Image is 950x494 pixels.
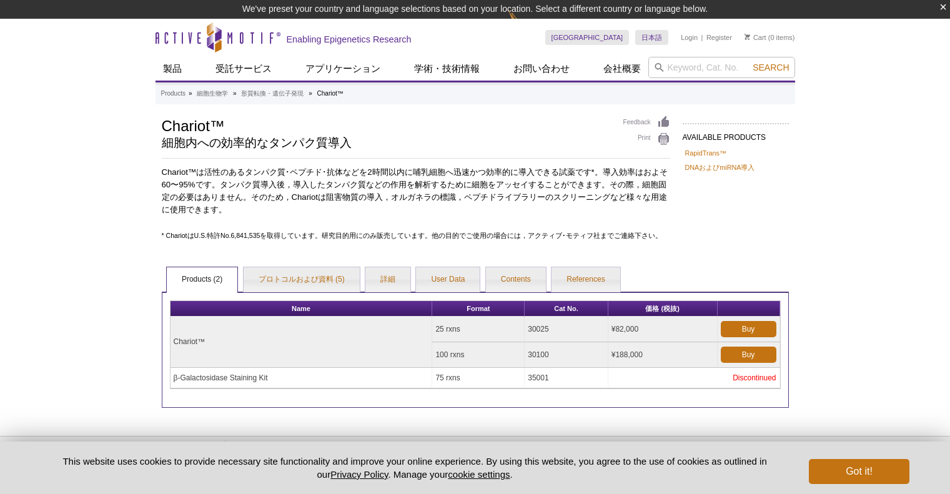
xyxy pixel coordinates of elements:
td: Chariot™ [171,317,433,368]
a: Contents [486,267,546,292]
a: Register [706,33,732,42]
li: » [309,90,312,97]
h1: Chariot™ [162,116,611,134]
a: Login [681,33,698,42]
td: Discontinued [608,368,780,388]
td: ¥188,000 [608,342,718,368]
li: | [701,30,703,45]
li: » [233,90,237,97]
a: 会社概要 [596,57,648,81]
span: Search [753,62,789,72]
p: This website uses cookies to provide necessary site functionality and improve your online experie... [41,455,789,481]
a: 形質転換・遺伝子発現 [241,88,304,99]
button: Got it! [809,459,909,484]
a: Privacy Policy [330,469,388,480]
a: User Data [416,267,480,292]
a: 学術・技術情報 [407,57,487,81]
a: アプリケーション [298,57,388,81]
a: 受託サービス [208,57,279,81]
th: Cat No. [525,301,608,317]
a: プロトコルおよび資料 (5) [244,267,360,292]
a: RapidTrans™ [685,147,726,159]
a: 詳細 [365,267,410,292]
td: 100 rxns [432,342,525,368]
a: 製品 [156,57,189,81]
button: cookie settings [448,469,510,480]
a: Products [161,88,186,99]
h2: 細胞内への効率的なタンパク質導入 [162,137,611,149]
a: Feedback [623,116,670,129]
th: 価格 (税抜) [608,301,718,317]
a: Products (2) [167,267,237,292]
td: 75 rxns [432,368,525,388]
a: Buy [721,321,776,337]
a: お問い合わせ [506,57,577,81]
button: Search [749,62,793,73]
h2: Enabling Epigenetics Research [287,34,412,45]
th: Name [171,301,433,317]
li: Chariot™ [317,90,344,97]
td: 30100 [525,342,608,368]
td: 35001 [525,368,608,388]
img: Active Motif, [156,437,299,487]
h2: AVAILABLE PRODUCTS [683,123,789,146]
a: Buy [721,347,776,363]
a: References [552,267,620,292]
a: Cart [745,33,766,42]
td: 25 rxns [432,317,525,342]
img: Your Cart [745,34,750,40]
a: Print [623,132,670,146]
li: (0 items) [745,30,795,45]
p: Chariot™は活性のあるタンパク質･ペプチド･抗体などを2時間以内に哺乳細胞へ迅速かつ効率的に導入できる試薬です*。導入効率はおよそ60〜95%です。タンパク質導入後，導入したタンパク質など... [162,166,670,216]
td: 30025 [525,317,608,342]
input: Keyword, Cat. No. [648,57,795,78]
span: * ChariotはU.S.特許No.6,841,535を取得しています。研究目的用にのみ販売しています。他の目的でご使用の場合には，アクティブ･モティフ社までご連絡下さい。 [162,232,663,239]
a: 日本語 [635,30,668,45]
a: [GEOGRAPHIC_DATA] [545,30,630,45]
td: ¥82,000 [608,317,718,342]
td: β-Galactosidase Staining Kit [171,368,433,388]
a: 細胞生物学 [197,88,228,99]
li: » [189,90,192,97]
a: DNAおよびmiRNA導入 [685,162,755,173]
img: Change Here [508,9,542,39]
th: Format [432,301,525,317]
